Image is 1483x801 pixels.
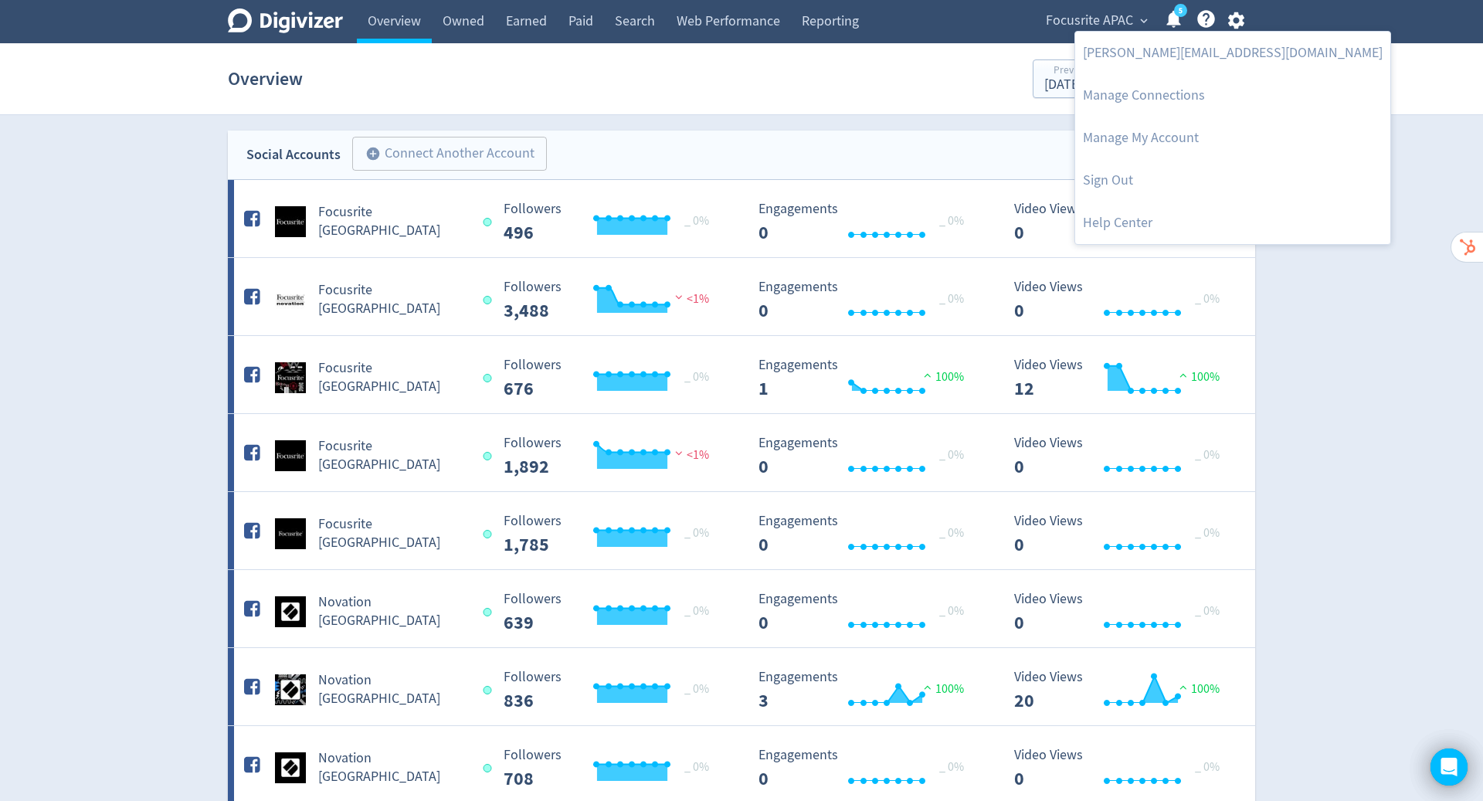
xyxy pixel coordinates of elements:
a: Manage Connections [1075,74,1390,117]
a: Log out [1075,159,1390,202]
a: Manage My Account [1075,117,1390,159]
a: [PERSON_NAME][EMAIL_ADDRESS][DOMAIN_NAME] [1075,32,1390,74]
a: Help Center [1075,202,1390,244]
div: Open Intercom Messenger [1430,748,1468,786]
